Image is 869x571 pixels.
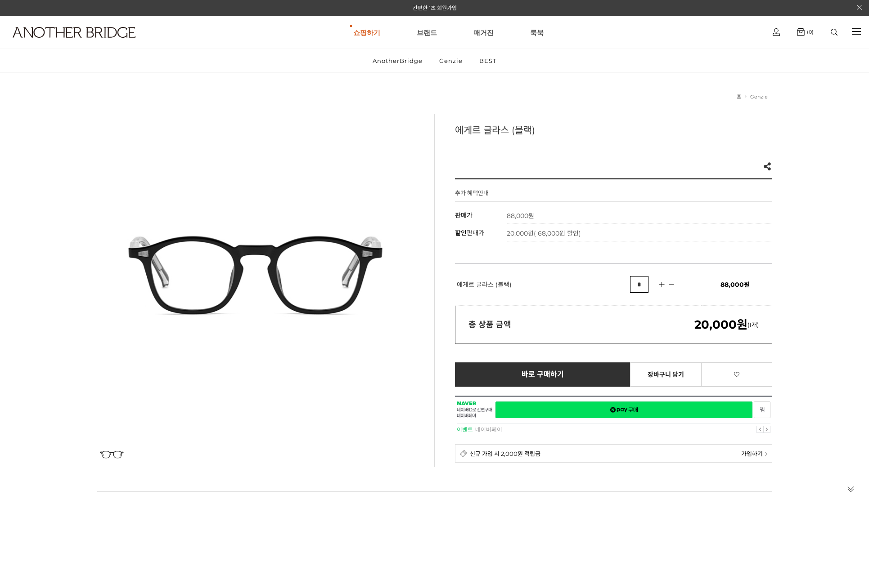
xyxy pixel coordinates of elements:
[455,263,630,306] td: 에게르 글라스 (블랙)
[773,28,780,36] img: cart
[472,49,504,72] a: BEST
[457,426,473,433] strong: 이벤트
[365,49,430,72] a: AnotherBridge
[630,362,702,387] a: 장바구니 담기
[460,450,468,457] img: detail_membership.png
[413,4,457,11] a: 간편한 1초 회원가입
[507,229,581,237] span: 20,000원
[737,94,741,100] a: 홈
[455,123,772,136] h3: 에게르 글라스 (블랙)
[534,229,581,237] span: ( 68,000원 할인)
[455,444,772,463] a: 신규 가입 시 2,000원 적립금 가입하기
[97,114,414,431] img: fb5c398a6bd17877e786120ff8732d0e.jpg
[741,449,763,458] span: 가입하기
[495,401,752,418] a: 새창
[750,94,768,100] a: Genzie
[468,320,511,330] strong: 총 상품 금액
[13,27,135,38] img: logo
[694,321,759,328] span: (1개)
[473,16,494,49] a: 매거진
[455,229,484,237] span: 할인판매가
[5,27,135,60] a: logo
[97,440,126,469] img: fb5c398a6bd17877e786120ff8732d0e.jpg
[353,16,380,49] a: 쇼핑하기
[665,281,677,289] img: 수량감소
[754,401,770,418] a: 새창
[530,16,544,49] a: 룩북
[522,370,564,379] span: 바로 구매하기
[417,16,437,49] a: 브랜드
[797,28,805,36] img: cart
[470,449,540,458] span: 신규 가입 시 2,000원 적립금
[475,426,502,433] a: 네이버페이
[455,211,473,219] span: 판매가
[720,281,750,289] span: 88,000원
[507,212,534,220] strong: 88,000원
[831,29,837,36] img: search
[805,29,814,35] span: (0)
[694,317,747,332] em: 20,000원
[455,188,489,201] h4: 추가 혜택안내
[655,280,668,289] img: 수량증가
[797,28,814,36] a: (0)
[765,452,767,456] img: npay_sp_more.png
[432,49,470,72] a: Genzie
[455,362,631,387] a: 바로 구매하기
